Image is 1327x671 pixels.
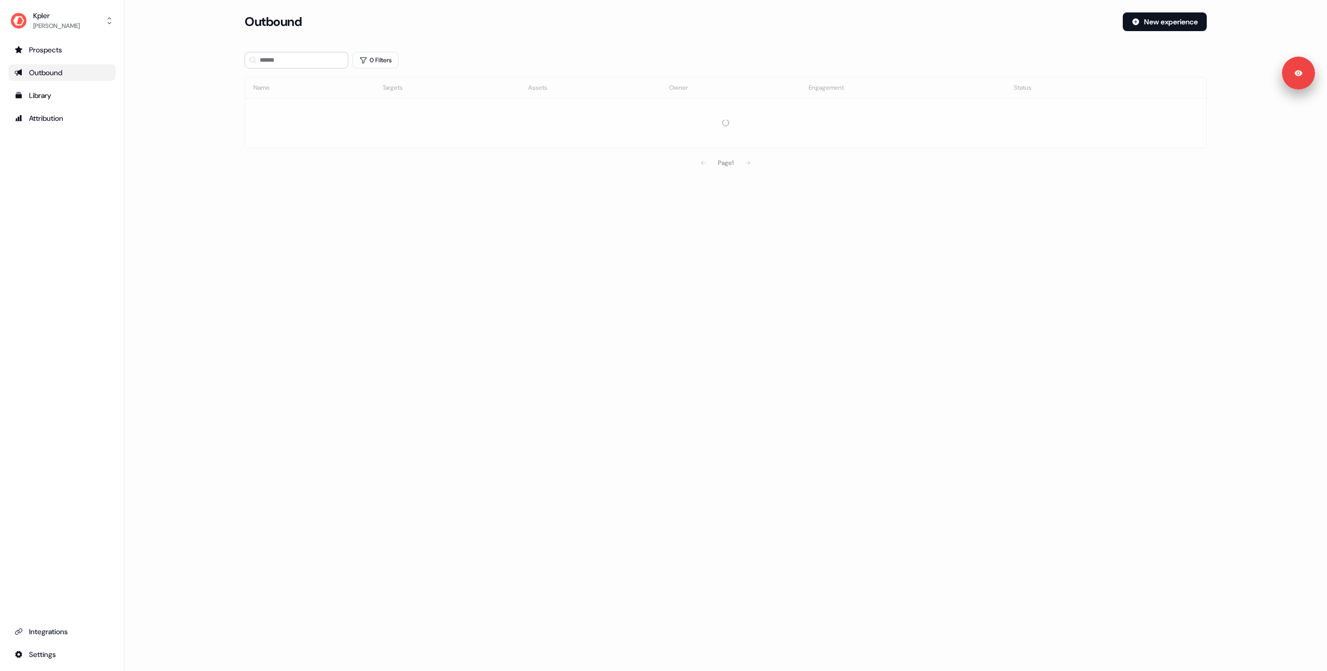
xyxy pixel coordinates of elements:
div: Kpler [33,10,80,21]
button: New experience [1123,12,1207,31]
a: Go to integrations [8,623,116,640]
a: Go to attribution [8,110,116,127]
div: Attribution [15,113,109,123]
div: Prospects [15,45,109,55]
div: Outbound [15,67,109,78]
div: [PERSON_NAME] [33,21,80,31]
a: Go to prospects [8,41,116,58]
a: Go to templates [8,87,116,104]
a: Go to outbound experience [8,64,116,81]
div: Library [15,90,109,101]
a: Go to integrations [8,646,116,663]
h3: Outbound [245,14,302,30]
div: Integrations [15,626,109,637]
div: Settings [15,649,109,660]
button: Kpler[PERSON_NAME] [8,8,116,33]
button: 0 Filters [352,52,399,68]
